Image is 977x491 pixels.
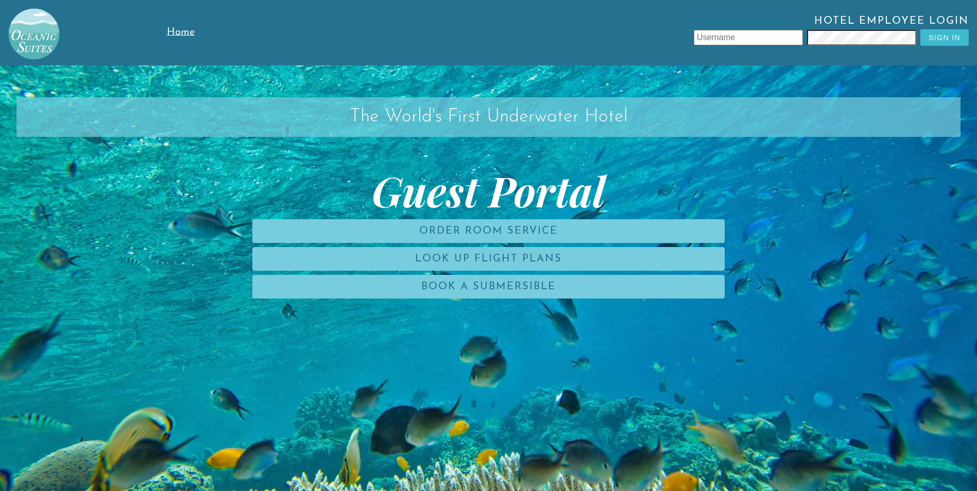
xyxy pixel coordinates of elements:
[167,27,195,38] span: Home
[244,15,969,29] span: Hotel Employee Login
[920,29,969,46] button: Sign In
[16,170,961,211] span: Guest Portal
[252,247,725,271] a: Look Up Flight Plans
[252,219,725,243] a: Order Room Service
[16,97,961,137] h2: The World's First Underwater Hotel
[252,275,725,299] a: Book a Submersible
[694,30,803,45] input: Username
